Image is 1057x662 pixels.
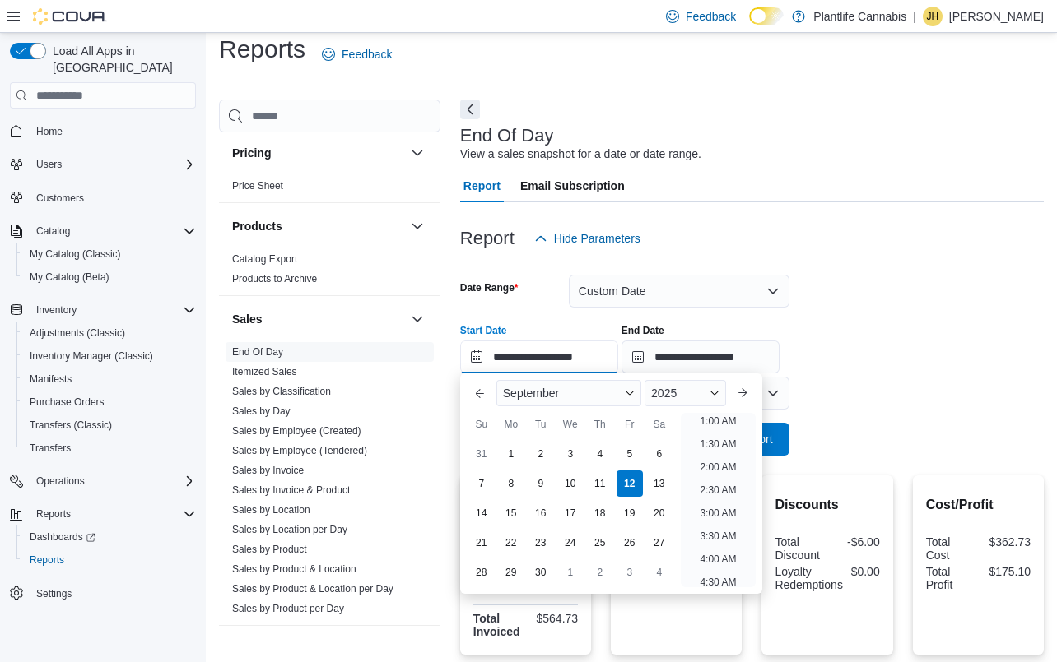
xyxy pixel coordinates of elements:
[587,559,613,586] div: day-2
[503,387,559,400] span: September
[23,267,116,287] a: My Catalog (Beta)
[16,243,203,266] button: My Catalog (Classic)
[926,565,976,591] div: Total Profit
[749,7,784,25] input: Dark Mode
[498,441,524,467] div: day-1
[30,221,77,241] button: Catalog
[232,405,291,417] a: Sales by Day
[10,112,196,648] nav: Complex example
[232,365,297,378] span: Itemized Sales
[232,218,404,234] button: Products
[528,470,554,497] div: day-9
[617,411,643,437] div: Fr
[219,342,440,625] div: Sales
[617,470,643,497] div: day-12
[693,549,743,569] li: 4:00 AM
[468,559,495,586] div: day-28
[3,220,203,243] button: Catalog
[926,495,1031,515] h2: Cost/Profit
[23,346,196,366] span: Inventory Manager (Classic)
[232,405,291,418] span: Sales by Day
[23,267,196,287] span: My Catalog (Beta)
[407,216,427,236] button: Products
[232,272,317,285] span: Products to Archive
[460,146,701,163] div: View a sales snapshot for a date or date range.
[232,602,344,615] span: Sales by Product per Day
[557,500,584,526] div: day-17
[3,299,203,322] button: Inventory
[23,392,196,412] span: Purchase Orders
[981,535,1031,549] div: $362.73
[460,229,515,248] h3: Report
[23,527,196,547] span: Dashboards
[16,391,203,414] button: Purchase Orders
[622,340,780,373] input: Press the down key to open a popover containing a calendar.
[30,530,95,544] span: Dashboards
[16,437,203,460] button: Transfers
[693,411,743,431] li: 1:00 AM
[617,559,643,586] div: day-3
[686,8,736,25] span: Feedback
[30,471,91,491] button: Operations
[30,155,196,174] span: Users
[468,500,495,526] div: day-14
[645,380,726,406] div: Button. Open the year selector. 2025 is currently selected.
[681,413,756,587] ul: Time
[232,603,344,614] a: Sales by Product per Day
[232,543,307,556] span: Sales by Product
[23,323,196,343] span: Adjustments (Classic)
[646,470,673,497] div: day-13
[232,145,404,161] button: Pricing
[528,612,578,625] div: $564.73
[468,441,495,467] div: day-31
[219,249,440,295] div: Products
[30,187,196,208] span: Customers
[23,550,196,570] span: Reports
[813,7,906,26] p: Plantlife Cannabis
[496,380,641,406] div: Button. Open the month selector. September is currently selected.
[913,7,916,26] p: |
[850,565,880,578] div: $0.00
[36,475,85,488] span: Operations
[232,346,283,358] a: End Of Day
[232,145,271,161] h3: Pricing
[23,244,128,264] a: My Catalog (Classic)
[23,346,160,366] a: Inventory Manager (Classic)
[16,322,203,345] button: Adjustments (Classic)
[693,526,743,546] li: 3:30 AM
[498,470,524,497] div: day-8
[468,411,495,437] div: Su
[468,530,495,556] div: day-21
[36,303,77,317] span: Inventory
[232,503,310,516] span: Sales by Location
[646,500,673,526] div: day-20
[749,25,750,25] span: Dark Mode
[36,507,71,521] span: Reports
[557,530,584,556] div: day-24
[528,411,554,437] div: Tu
[232,253,297,265] a: Catalog Export
[232,179,283,192] span: Price Sheet
[460,100,480,119] button: Next
[16,345,203,368] button: Inventory Manager (Classic)
[3,118,203,142] button: Home
[498,559,524,586] div: day-29
[46,43,196,76] span: Load All Apps in [GEOGRAPHIC_DATA]
[36,125,63,138] span: Home
[232,484,350,496] a: Sales by Invoice & Product
[30,584,78,604] a: Settings
[23,438,77,458] a: Transfers
[30,373,72,386] span: Manifests
[30,583,196,604] span: Settings
[498,530,524,556] div: day-22
[33,8,107,25] img: Cova
[23,369,196,389] span: Manifests
[232,464,304,477] span: Sales by Invoice
[646,411,673,437] div: Sa
[467,380,493,406] button: Previous Month
[463,169,501,202] span: Report
[232,345,283,359] span: End Of Day
[232,504,310,516] a: Sales by Location
[23,415,196,435] span: Transfers (Classic)
[232,583,393,595] a: Sales by Product & Location per Day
